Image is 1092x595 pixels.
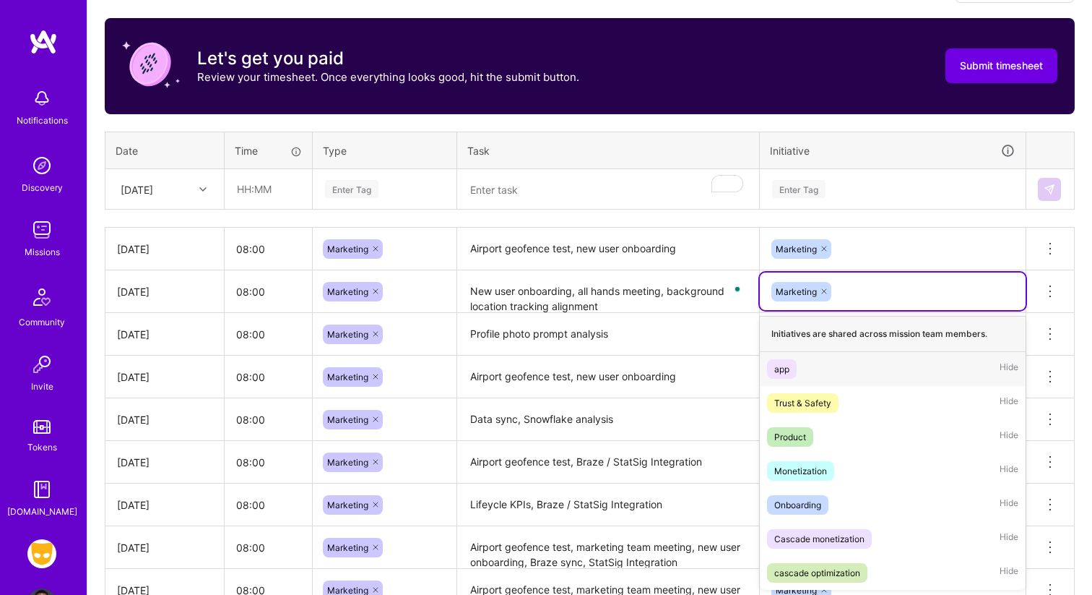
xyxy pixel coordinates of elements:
span: Marketing [327,414,368,425]
div: Discovery [22,180,63,195]
div: Initiatives are shared across mission team members. [760,316,1026,352]
span: Hide [1000,393,1018,413]
textarea: To enrich screen reader interactions, please activate Accessibility in Grammarly extension settings [459,171,758,209]
span: Hide [1000,359,1018,379]
img: Invite [27,350,56,379]
div: app [774,361,789,377]
div: Initiative [770,142,1015,159]
div: [DATE] [117,540,212,555]
div: Onboarding [774,497,821,513]
span: Marketing [327,329,368,340]
span: Hide [1000,563,1018,583]
img: guide book [27,475,56,504]
span: Marketing [776,286,817,297]
img: teamwork [27,215,56,244]
div: Missions [25,244,60,260]
textarea: To enrich screen reader interactions, please activate Accessibility in Grammarly extension settings [459,272,758,312]
div: [DATE] [117,327,212,342]
div: Notifications [17,113,68,128]
th: Type [313,132,457,169]
span: Submit timesheet [960,59,1043,73]
span: Hide [1000,461,1018,481]
img: bell [27,84,56,113]
img: Community [25,280,59,314]
input: HH:MM [225,486,312,524]
button: Submit timesheet [945,48,1057,83]
i: icon Chevron [199,186,207,193]
input: HH:MM [225,170,311,208]
span: Marketing [327,244,368,254]
img: coin [122,35,180,93]
div: [DATE] [117,284,212,299]
textarea: Data sync, Snowflake analysis [459,400,758,440]
span: Hide [1000,529,1018,549]
div: Product [774,429,806,445]
img: tokens [33,420,51,434]
div: Trust & Safety [774,395,831,411]
textarea: Airport geofence test, new user onboarding [459,229,758,269]
a: Grindr: Product & Marketing [24,539,60,568]
div: [DATE] [117,497,212,513]
div: [DATE] [121,181,153,197]
div: Monetization [774,463,827,479]
textarea: Airport geofence test, marketing team meeting, new user onboarding, Braze sync, StatSig Integration [459,528,758,568]
input: HH:MM [225,273,312,311]
th: Task [457,132,760,169]
div: [DATE] [117,241,212,257]
img: Submit [1044,184,1055,195]
span: Marketing [776,244,817,254]
div: Enter Tag [772,178,825,200]
div: Invite [31,379,53,394]
input: HH:MM [225,401,312,439]
div: [DOMAIN_NAME] [7,504,77,519]
input: HH:MM [225,358,312,396]
input: HH:MM [225,230,312,268]
div: Community [19,314,65,330]
div: Enter Tag [325,178,378,200]
span: Hide [1000,495,1018,515]
textarea: Profile photo prompt analysis [459,314,758,354]
div: Cascade monetization [774,531,864,547]
div: [DATE] [117,455,212,470]
h3: Let's get you paid [197,48,579,69]
input: HH:MM [225,443,312,481]
p: Review your timesheet. Once everything looks good, hit the submit button. [197,69,579,85]
img: Grindr: Product & Marketing [27,539,56,568]
div: [DATE] [117,412,212,427]
span: Marketing [327,372,368,382]
span: Marketing [327,500,368,510]
input: HH:MM [225,315,312,354]
div: [DATE] [117,369,212,385]
span: Marketing [327,457,368,468]
span: Hide [1000,427,1018,447]
span: Marketing [327,286,368,297]
span: Marketing [327,542,368,553]
img: discovery [27,151,56,180]
textarea: Airport geofence test, Braze / StatSig Integration [459,442,758,482]
th: Date [105,132,225,169]
input: HH:MM [225,528,312,567]
div: Tokens [27,440,57,455]
textarea: Airport geofence test, new user onboarding [459,357,758,397]
textarea: Lifeycle KPIs, Braze / StatSig Integration [459,485,758,525]
div: cascade optimization [774,565,860,581]
div: Time [235,143,302,158]
img: logo [29,29,58,55]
